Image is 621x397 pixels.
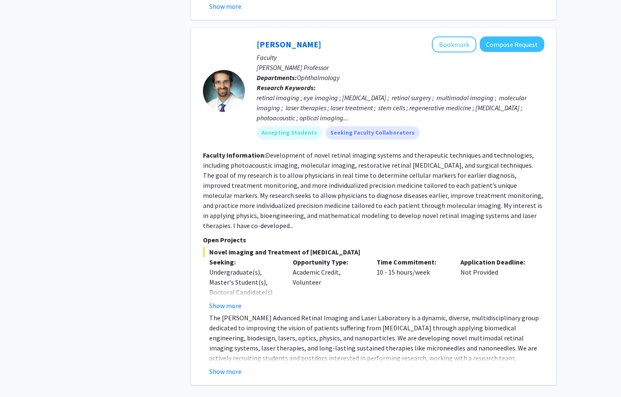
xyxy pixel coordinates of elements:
[460,257,532,267] p: Application Deadline:
[480,36,544,52] button: Compose Request to Yannis Paulus
[209,366,242,376] button: Show more
[6,359,36,391] iframe: Chat
[203,151,543,230] fg-read-more: Development of novel retinal imaging systems and therapeutic techniques and technologies, includi...
[454,257,538,311] div: Not Provided
[293,257,364,267] p: Opportunity Type:
[257,93,544,123] div: retinal imaging ; eye imaging ; [MEDICAL_DATA] ; retinal surgery ; multimodal imaging ; molecular...
[257,39,321,49] a: [PERSON_NAME]
[297,73,340,82] span: Ophthalmology
[209,313,544,393] p: The [PERSON_NAME] Advanced Retinal Imaging and Laser Laboratory is a dynamic, diverse, multidisci...
[209,267,281,368] div: Undergraduate(s), Master's Student(s), Doctoral Candidate(s) (PhD, MD, DMD, PharmD, etc.), Postdo...
[257,126,322,140] mat-chip: Accepting Students
[325,126,420,140] mat-chip: Seeking Faculty Collaborators
[370,257,454,311] div: 10 - 15 hours/week
[257,73,297,82] b: Departments:
[203,247,544,257] span: Novel imaging and Treatment of [MEDICAL_DATA]
[257,83,316,92] b: Research Keywords:
[203,235,544,245] p: Open Projects
[203,151,266,159] b: Faculty Information:
[209,257,281,267] p: Seeking:
[209,301,242,311] button: Show more
[257,52,544,62] p: Faculty
[286,257,370,311] div: Academic Credit, Volunteer
[209,1,242,11] button: Show more
[377,257,448,267] p: Time Commitment:
[257,62,544,73] p: [PERSON_NAME] Professor
[432,36,476,52] button: Add Yannis Paulus to Bookmarks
